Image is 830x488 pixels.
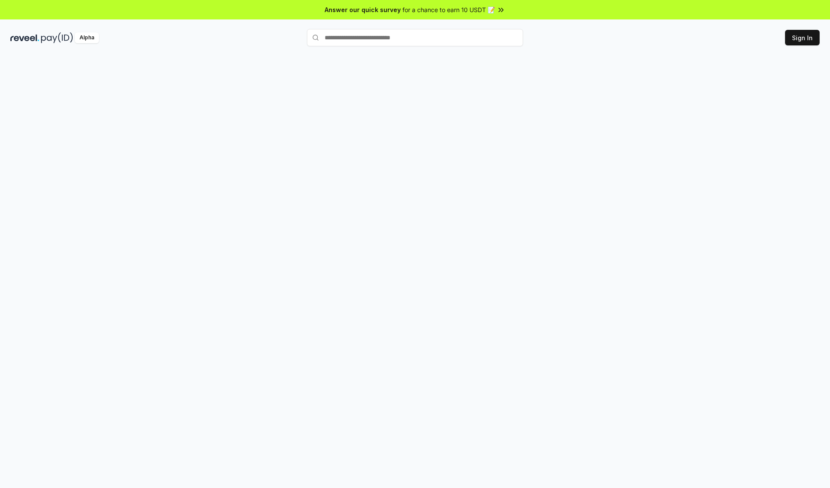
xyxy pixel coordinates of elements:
span: Answer our quick survey [325,5,401,14]
div: Alpha [75,32,99,43]
button: Sign In [785,30,820,45]
img: reveel_dark [10,32,39,43]
img: pay_id [41,32,73,43]
span: for a chance to earn 10 USDT 📝 [402,5,495,14]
